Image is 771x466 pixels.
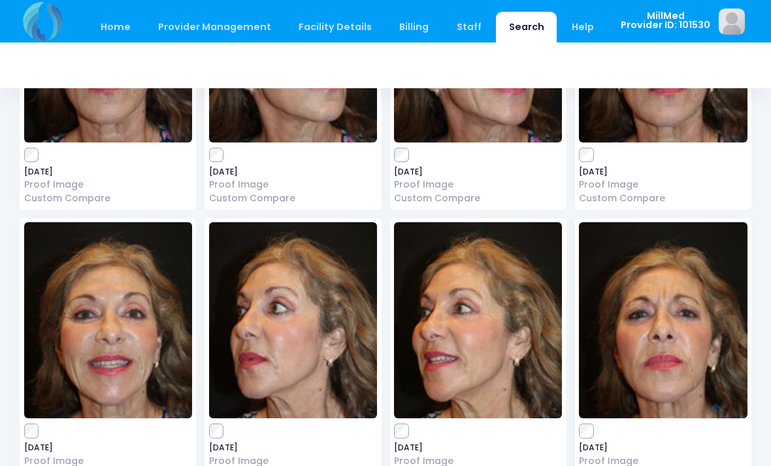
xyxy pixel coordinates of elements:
a: Custom Compare [24,191,192,205]
img: image [394,222,562,418]
img: image [719,8,745,35]
span: MillMed Provider ID: 101530 [621,11,710,30]
a: Proof Image [579,178,747,191]
span: [DATE] [579,444,747,452]
a: Custom Compare [394,191,562,205]
a: Proof Image [24,178,192,191]
a: Help [559,12,607,42]
span: [DATE] [394,168,562,176]
a: Proof Image [209,178,377,191]
a: Search [496,12,557,42]
a: Billing [387,12,442,42]
a: Home [88,12,143,42]
span: [DATE] [579,168,747,176]
img: image [24,222,192,418]
img: image [579,222,747,418]
a: Staff [444,12,494,42]
a: Proof Image [394,178,562,191]
a: Provider Management [145,12,284,42]
a: Facility Details [286,12,385,42]
span: [DATE] [24,444,192,452]
span: [DATE] [209,444,377,452]
a: Custom Compare [579,191,747,205]
span: [DATE] [394,444,562,452]
span: [DATE] [24,168,192,176]
a: Custom Compare [209,191,377,205]
img: image [209,222,377,418]
span: [DATE] [209,168,377,176]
